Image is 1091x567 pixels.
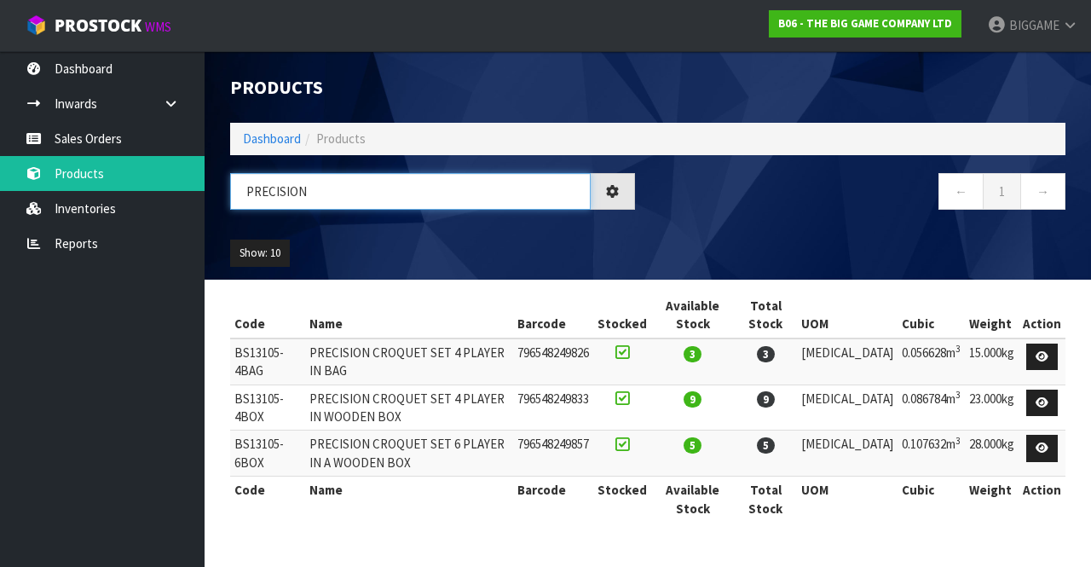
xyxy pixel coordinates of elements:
[230,338,305,385] td: BS13105-4BAG
[778,16,952,31] strong: B06 - THE BIG GAME COMPANY LTD
[757,437,775,454] span: 5
[513,431,593,477] td: 796548249857
[965,292,1019,338] th: Weight
[965,385,1019,431] td: 23.000kg
[983,173,1021,210] a: 1
[898,431,965,477] td: 0.107632m
[230,431,305,477] td: BS13105-6BOX
[230,477,305,522] th: Code
[1019,292,1065,338] th: Action
[651,292,735,338] th: Available Stock
[797,385,898,431] td: [MEDICAL_DATA]
[965,338,1019,385] td: 15.000kg
[684,437,701,454] span: 5
[316,130,366,147] span: Products
[230,292,305,338] th: Code
[684,391,701,408] span: 9
[513,338,593,385] td: 796548249826
[513,292,593,338] th: Barcode
[955,389,961,401] sup: 3
[230,385,305,431] td: BS13105-4BOX
[593,477,651,522] th: Stocked
[513,477,593,522] th: Barcode
[145,19,171,35] small: WMS
[797,292,898,338] th: UOM
[230,77,635,97] h1: Products
[230,240,290,267] button: Show: 10
[797,477,898,522] th: UOM
[513,385,593,431] td: 796548249833
[1020,173,1065,210] a: →
[965,431,1019,477] td: 28.000kg
[757,346,775,362] span: 3
[55,14,141,37] span: ProStock
[305,431,513,477] td: PRECISION CROQUET SET 6 PLAYER IN A WOODEN BOX
[1009,17,1059,33] span: BIGGAME
[305,477,513,522] th: Name
[797,431,898,477] td: [MEDICAL_DATA]
[898,338,965,385] td: 0.056628m
[735,477,797,522] th: Total Stock
[955,435,961,447] sup: 3
[651,477,735,522] th: Available Stock
[684,346,701,362] span: 3
[593,292,651,338] th: Stocked
[757,391,775,408] span: 9
[797,338,898,385] td: [MEDICAL_DATA]
[305,292,513,338] th: Name
[230,173,591,210] input: Search products
[26,14,47,36] img: cube-alt.png
[1019,477,1065,522] th: Action
[305,338,513,385] td: PRECISION CROQUET SET 4 PLAYER IN BAG
[938,173,984,210] a: ←
[965,477,1019,522] th: Weight
[243,130,301,147] a: Dashboard
[305,385,513,431] td: PRECISION CROQUET SET 4 PLAYER IN WOODEN BOX
[735,292,797,338] th: Total Stock
[955,343,961,355] sup: 3
[898,385,965,431] td: 0.086784m
[898,477,965,522] th: Cubic
[898,292,965,338] th: Cubic
[661,173,1065,215] nav: Page navigation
